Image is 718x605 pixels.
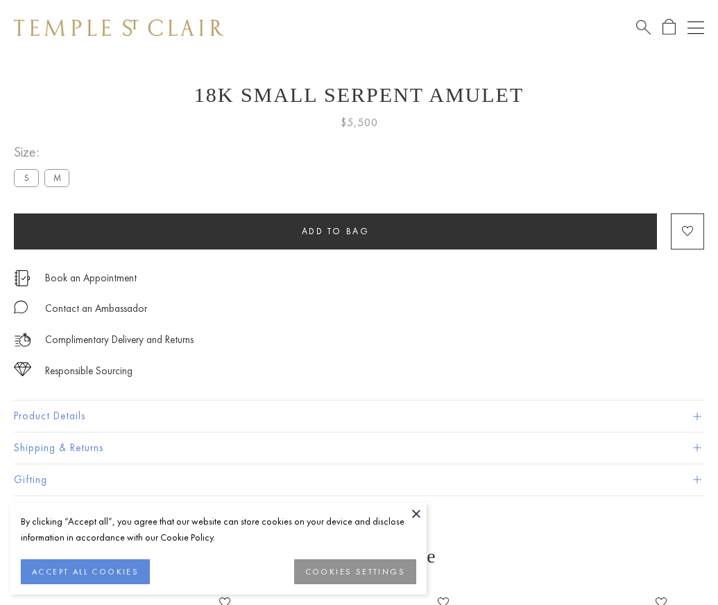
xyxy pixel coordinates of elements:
[14,464,704,496] button: Gifting
[45,270,137,286] a: Book an Appointment
[302,225,370,237] span: Add to bag
[45,331,194,349] p: Complimentary Delivery and Returns
[45,362,133,380] div: Responsible Sourcing
[14,401,704,432] button: Product Details
[14,362,31,376] img: icon_sourcing.svg
[636,19,651,36] a: Search
[294,559,416,584] button: COOKIES SETTINGS
[14,331,31,349] img: icon_delivery.svg
[663,19,676,36] a: Open Shopping Bag
[14,300,28,314] img: MessageIcon-01_2.svg
[14,83,704,107] h1: 18K Small Serpent Amulet
[21,559,150,584] button: ACCEPT ALL COOKIES
[687,19,704,36] button: Open navigation
[14,141,75,164] span: Size:
[45,300,147,317] div: Contact an Ambassador
[14,213,657,249] button: Add to bag
[14,432,704,464] button: Shipping & Returns
[14,270,31,286] img: icon_appointment.svg
[44,169,69,186] label: M
[341,114,378,132] span: $5,500
[14,169,39,186] label: S
[21,514,416,545] div: By clicking “Accept all”, you agree that our website can store cookies on your device and disclos...
[14,19,223,36] img: Temple St. Clair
